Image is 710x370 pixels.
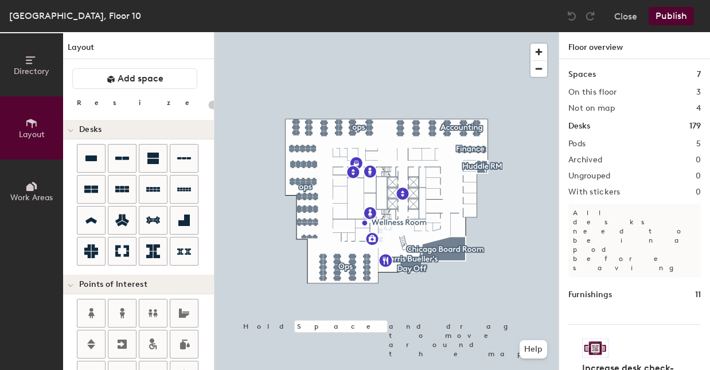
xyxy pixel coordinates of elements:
h1: 179 [689,120,701,133]
h1: Layout [63,41,214,59]
h2: 0 [696,155,701,165]
p: All desks need to be in a pod before saving [568,204,701,277]
h1: Floor overview [559,32,710,59]
span: Points of Interest [79,280,147,289]
img: Sticker logo [582,338,608,358]
h2: Pods [568,139,586,149]
button: Add space [72,68,197,89]
span: Desks [79,125,102,134]
h1: 11 [695,289,701,301]
h1: 7 [697,68,701,81]
h2: Ungrouped [568,172,611,181]
h2: With stickers [568,188,621,197]
span: Work Areas [10,193,53,202]
button: Publish [649,7,694,25]
div: Resize [77,98,204,107]
h2: 0 [696,188,701,197]
h1: Spaces [568,68,596,81]
h2: 5 [696,139,701,149]
img: Undo [566,10,578,22]
span: Directory [14,67,49,76]
h1: Furnishings [568,289,612,301]
button: Help [520,340,547,359]
img: Redo [584,10,596,22]
div: [GEOGRAPHIC_DATA], Floor 10 [9,9,141,23]
span: Layout [19,130,45,139]
h2: On this floor [568,88,617,97]
span: Add space [118,73,163,84]
button: Close [614,7,637,25]
h2: 0 [696,172,701,181]
h2: 3 [696,88,701,97]
h2: 4 [696,104,701,113]
h1: Desks [568,120,590,133]
h2: Archived [568,155,602,165]
h2: Not on map [568,104,615,113]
